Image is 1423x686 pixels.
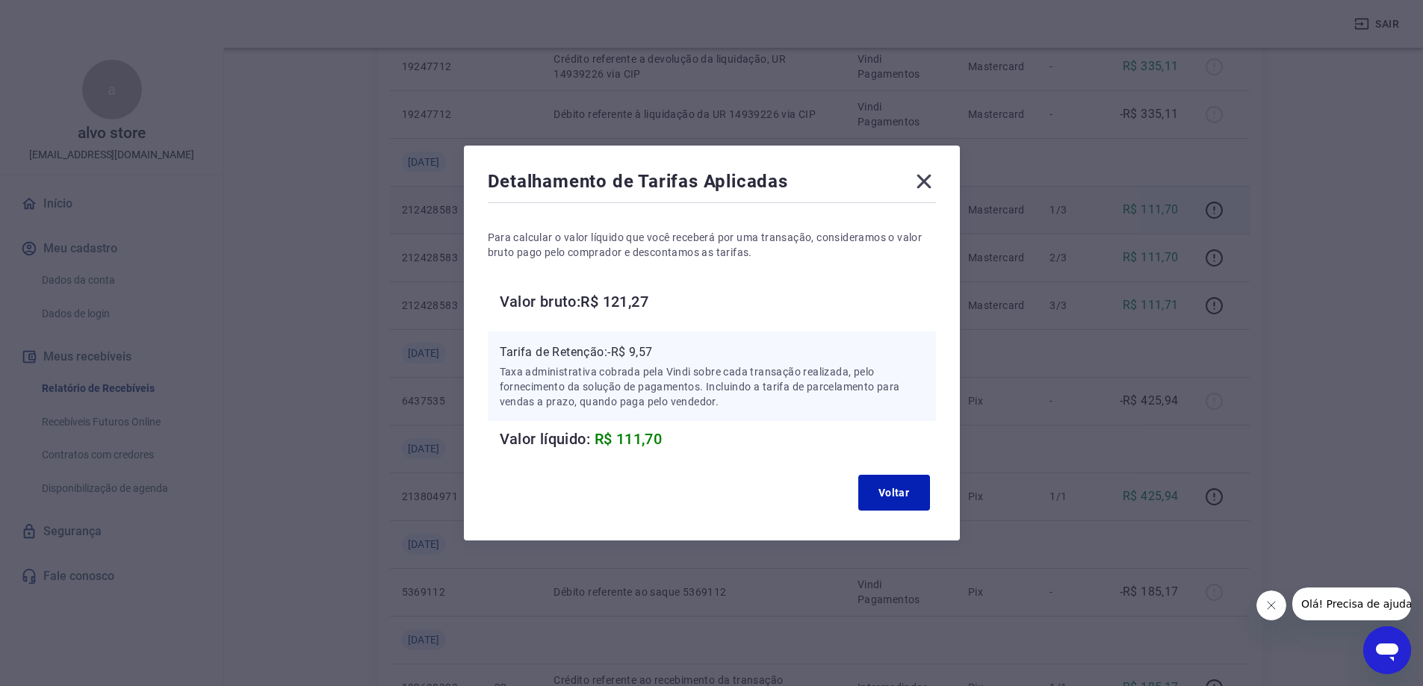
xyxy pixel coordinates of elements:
[1256,590,1286,620] iframe: Close message
[488,169,936,199] div: Detalhamento de Tarifas Aplicadas
[500,343,924,361] p: Tarifa de Retenção: -R$ 9,57
[858,475,930,511] button: Voltar
[595,430,663,448] span: R$ 111,70
[1292,587,1411,620] iframe: Message from company
[9,10,125,22] span: Olá! Precisa de ajuda?
[500,364,924,409] p: Taxa administrativa cobrada pela Vindi sobre cada transação realizada, pelo fornecimento da soluç...
[1363,626,1411,674] iframe: Button to launch messaging window
[488,230,936,260] p: Para calcular o valor líquido que você receberá por uma transação, consideramos o valor bruto pag...
[500,290,936,314] h6: Valor bruto: R$ 121,27
[500,427,936,451] h6: Valor líquido:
